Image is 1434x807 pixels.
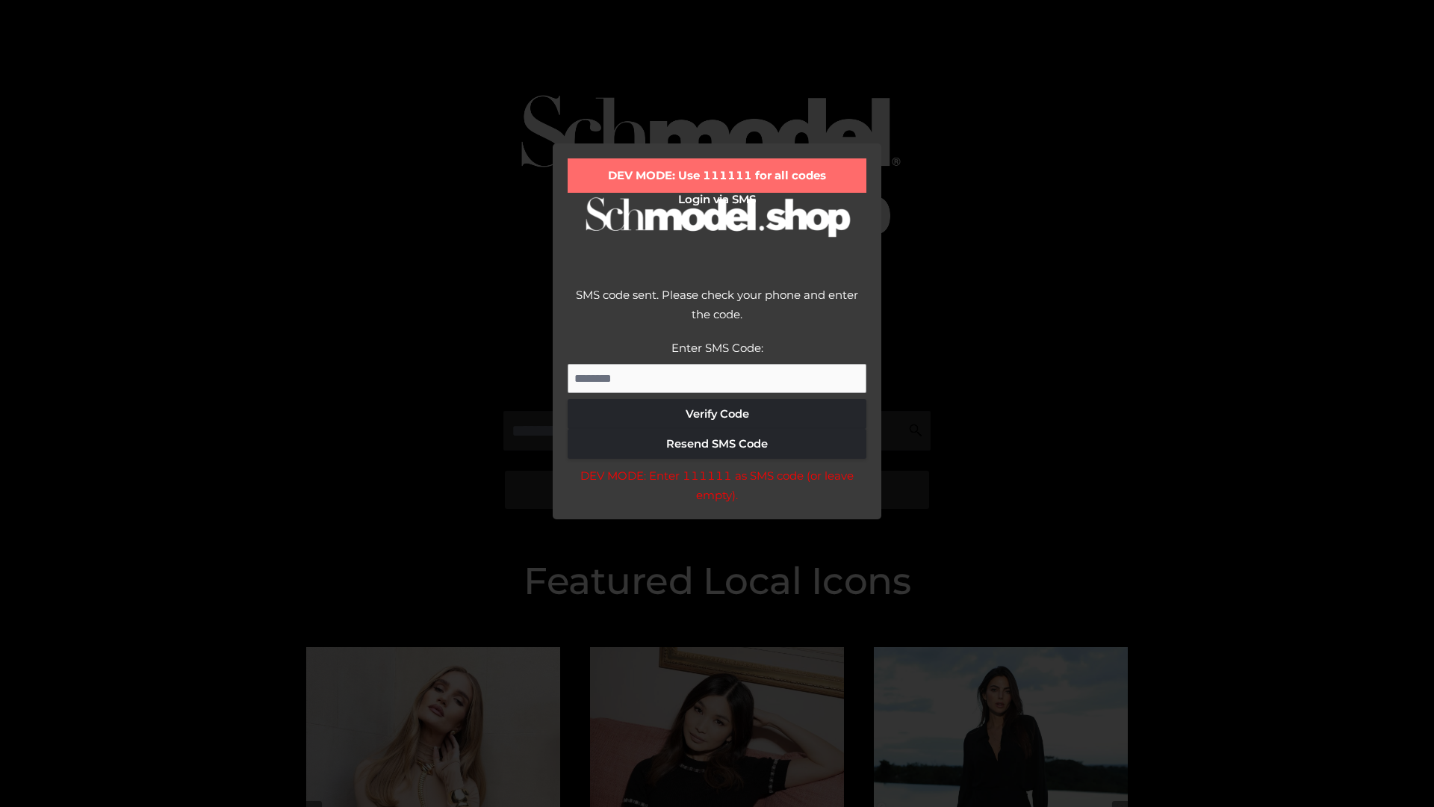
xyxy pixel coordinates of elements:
[568,399,866,429] button: Verify Code
[568,285,866,338] div: SMS code sent. Please check your phone and enter the code.
[568,466,866,504] div: DEV MODE: Enter 111111 as SMS code (or leave empty).
[568,193,866,206] h2: Login via SMS
[671,341,763,355] label: Enter SMS Code:
[568,429,866,459] button: Resend SMS Code
[568,158,866,193] div: DEV MODE: Use 111111 for all codes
